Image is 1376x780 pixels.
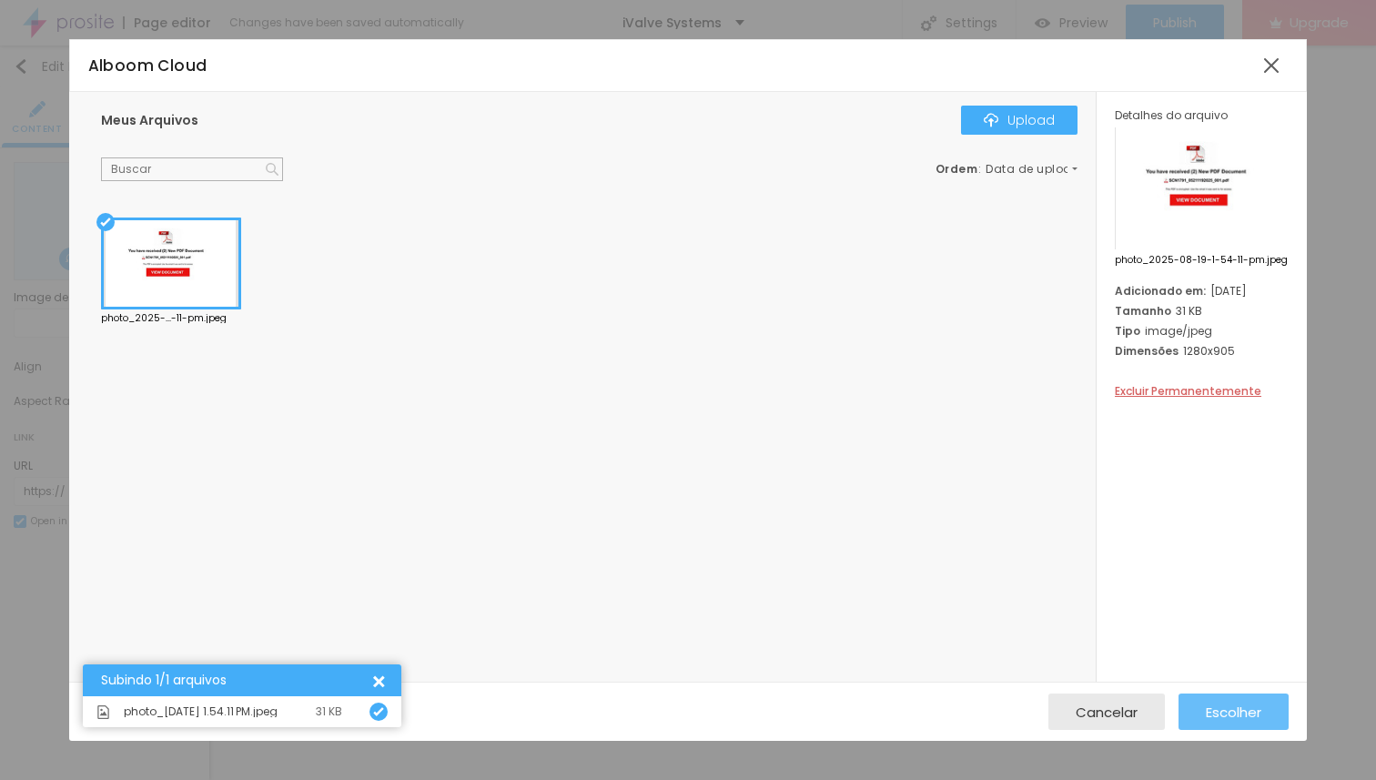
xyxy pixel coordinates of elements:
div: photo_2025-...-11-pm.jpeg [101,314,241,323]
span: Ordem [936,161,978,177]
button: IconeUpload [961,106,1078,135]
span: Meus Arquivos [101,111,198,129]
span: Dimensões [1115,343,1179,359]
img: Icone [266,163,278,176]
input: Buscar [101,157,283,181]
div: Subindo 1/1 arquivos [101,674,369,687]
span: Data de upload [986,164,1080,175]
span: Detalhes do arquivo [1115,107,1228,123]
div: 31 KB [1115,303,1289,319]
img: Icone [96,705,110,719]
div: [DATE] [1115,283,1289,299]
div: 31 KB [316,706,342,717]
img: Icone [984,113,998,127]
span: Cancelar [1076,704,1138,720]
div: image/jpeg [1115,323,1289,339]
span: Tamanho [1115,303,1171,319]
div: : [936,164,1078,175]
span: photo_2025-08-19-1-54-11-pm.jpeg [1115,256,1289,265]
span: Tipo [1115,323,1140,339]
span: photo_[DATE] 1.54.11 PM.jpeg [124,706,278,717]
span: Escolher [1206,704,1261,720]
button: Cancelar [1048,694,1165,730]
div: 1280x905 [1115,343,1289,359]
img: Icone [373,706,384,717]
span: Alboom Cloud [88,55,207,76]
div: Upload [984,113,1055,127]
button: Escolher [1179,694,1289,730]
span: Adicionado em: [1115,283,1206,299]
span: Excluir Permanentemente [1115,383,1261,399]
